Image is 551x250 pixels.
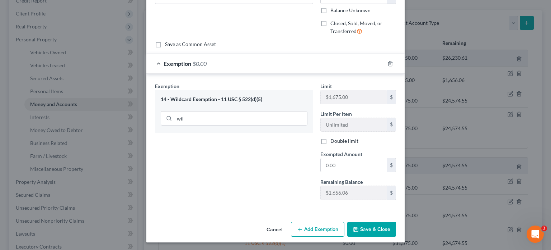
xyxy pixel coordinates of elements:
input: 0.00 [321,158,387,172]
span: Limit [320,83,332,89]
label: Save as Common Asset [165,41,216,48]
input: Search exemption rules... [174,112,307,125]
label: Balance Unknown [330,7,371,14]
span: 3 [541,226,547,231]
input: -- [321,90,387,104]
label: Remaining Balance [320,178,363,186]
iframe: Intercom live chat [527,226,544,243]
input: -- [321,118,387,132]
span: $0.00 [193,60,207,67]
div: 14 - Wildcard Exemption - 11 USC § 522(d)(5) [161,96,307,103]
div: $ [387,118,396,132]
div: $ [387,90,396,104]
button: Add Exemption [291,222,344,237]
div: $ [387,186,396,200]
span: Closed, Sold, Moved, or Transferred [330,20,382,34]
button: Cancel [261,223,288,237]
div: $ [387,158,396,172]
span: Exemption [164,60,191,67]
label: Double limit [330,137,358,145]
button: Save & Close [347,222,396,237]
label: Limit Per Item [320,110,352,118]
span: Exempted Amount [320,151,362,157]
span: Exemption [155,83,179,89]
input: -- [321,186,387,200]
